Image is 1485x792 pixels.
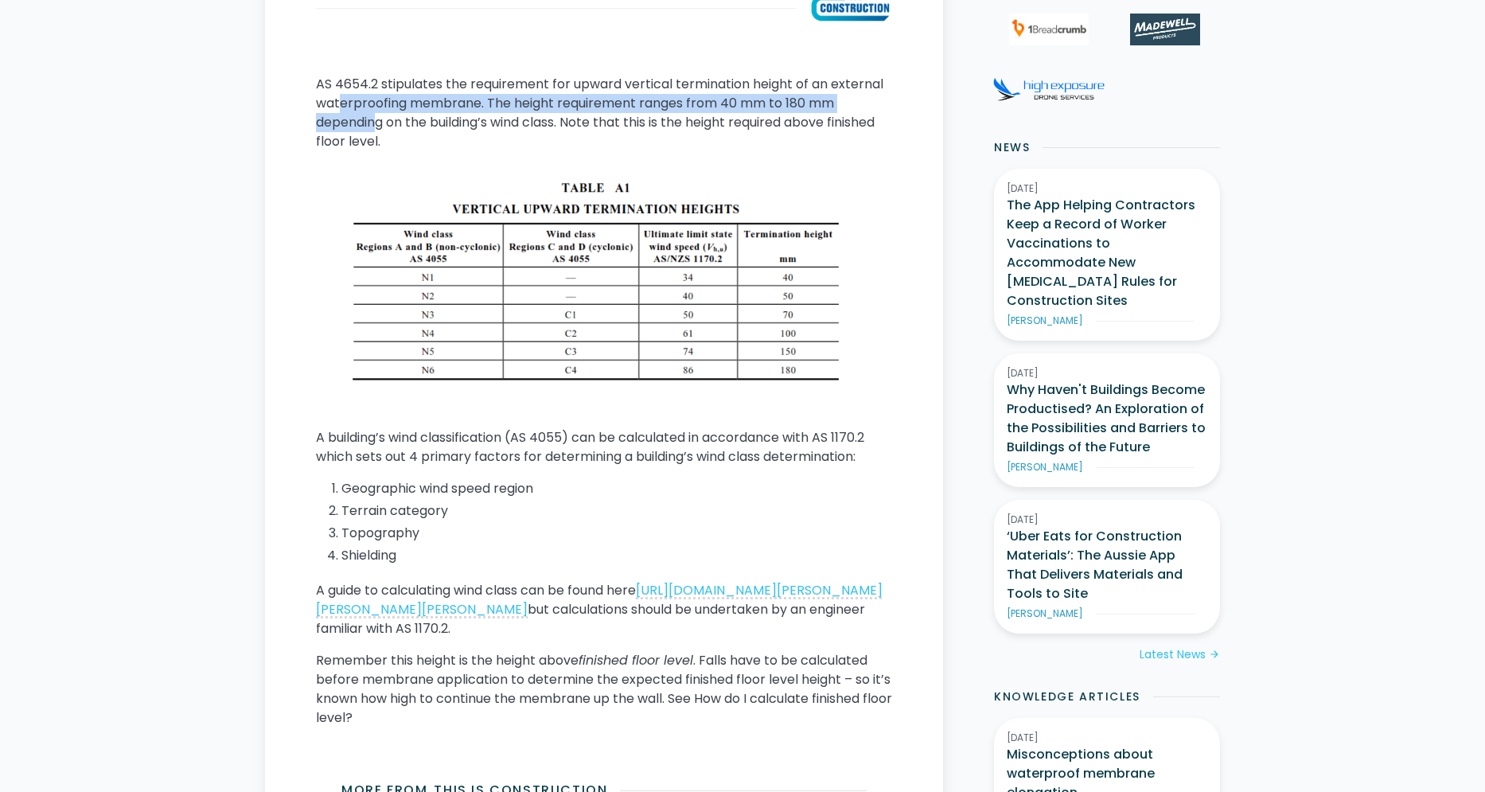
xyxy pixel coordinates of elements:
[1007,513,1207,527] div: [DATE]
[316,428,892,466] p: A building’s wind classification (AS 4055) can be calculated in accordance with AS 1170.2 which s...
[1140,646,1206,663] div: Latest News
[1140,646,1220,663] a: Latest Newsarrow_forward
[994,139,1030,156] h2: News
[1130,14,1200,45] img: Madewell Products
[1007,460,1083,474] div: [PERSON_NAME]
[341,479,892,498] li: Geographic wind speed region
[579,651,693,669] em: finished floor level
[341,546,892,565] li: Shielding
[1009,14,1089,45] img: 1Breadcrumb
[1007,380,1207,457] h3: Why Haven't Buildings Become Productised? An Exploration of the Possibilities and Barriers to Bui...
[994,169,1220,341] a: [DATE]The App Helping Contractors Keep a Record of Worker Vaccinations to Accommodate New [MEDICA...
[1007,366,1207,380] div: [DATE]
[993,77,1105,101] img: High Exposure
[994,353,1220,487] a: [DATE]Why Haven't Buildings Become Productised? An Exploration of the Possibilities and Barriers ...
[341,524,892,543] li: Topography
[1007,731,1207,745] div: [DATE]
[1007,607,1083,621] div: [PERSON_NAME]
[341,501,892,521] li: Terrain category
[1007,314,1083,328] div: [PERSON_NAME]
[316,581,892,638] p: A guide to calculating wind class can be found here but calculations should be undertaken by an e...
[994,689,1140,705] h2: Knowledge Articles
[1007,527,1207,603] h3: ‘Uber Eats for Construction Materials’: The Aussie App That Delivers Materials and Tools to Site
[1007,181,1207,196] div: [DATE]
[316,581,883,618] a: [URL][DOMAIN_NAME][PERSON_NAME][PERSON_NAME][PERSON_NAME]
[1209,647,1220,663] div: arrow_forward
[1007,196,1207,310] h3: The App Helping Contractors Keep a Record of Worker Vaccinations to Accommodate New [MEDICAL_DATA...
[994,500,1220,634] a: [DATE]‘Uber Eats for Construction Materials’: The Aussie App That Delivers Materials and Tools to...
[316,75,892,151] p: AS 4654.2 stipulates the requirement for upward vertical termination height of an external waterp...
[316,651,892,728] p: Remember this height is the height above . Falls have to be calculated before membrane applicatio...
